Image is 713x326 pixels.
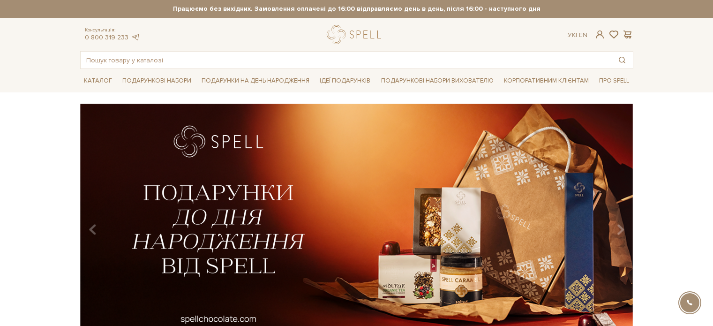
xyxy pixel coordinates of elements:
[595,74,633,88] a: Про Spell
[316,74,374,88] a: Ідеї подарунків
[81,52,611,68] input: Пошук товару у каталозі
[377,73,497,89] a: Подарункові набори вихователю
[80,74,116,88] a: Каталог
[579,31,587,39] a: En
[85,33,128,41] a: 0 800 319 233
[85,27,140,33] span: Консультація:
[80,5,633,13] strong: Працюємо без вихідних. Замовлення оплачені до 16:00 відправляємо день в день, після 16:00 - насту...
[131,33,140,41] a: telegram
[611,52,633,68] button: Пошук товару у каталозі
[576,31,577,39] span: |
[119,74,195,88] a: Подарункові набори
[568,31,587,39] div: Ук
[198,74,313,88] a: Подарунки на День народження
[500,73,593,89] a: Корпоративним клієнтам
